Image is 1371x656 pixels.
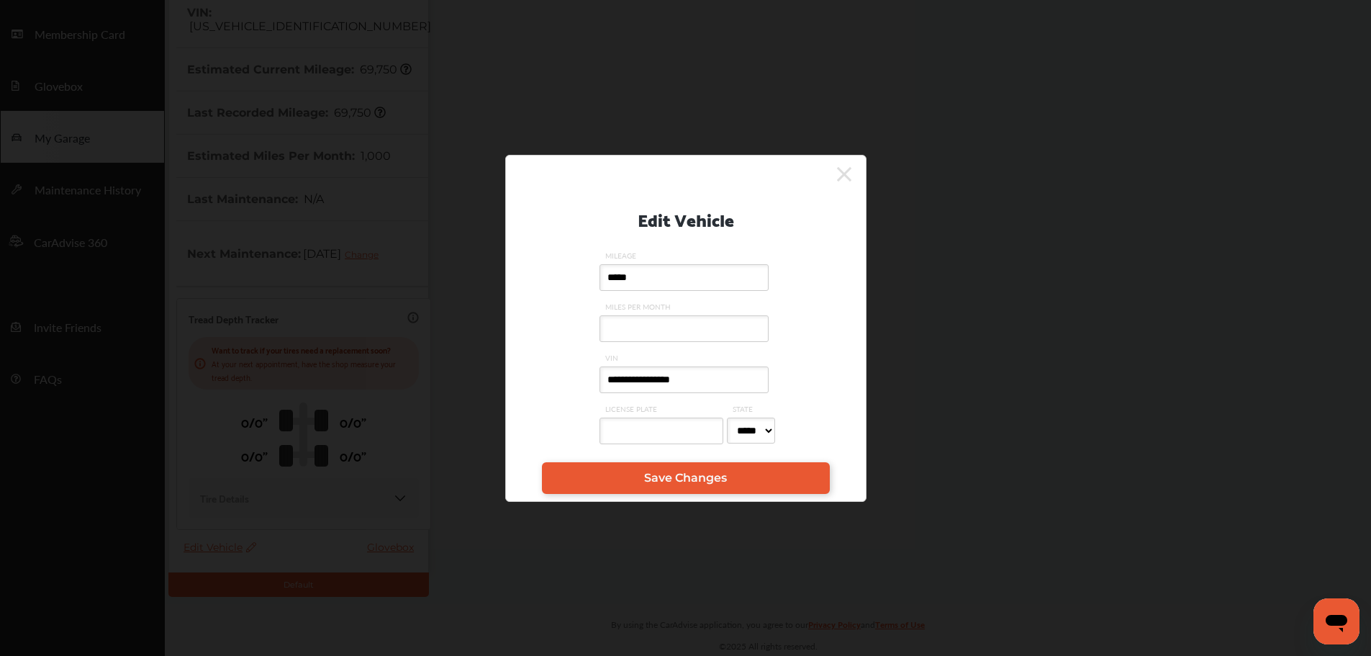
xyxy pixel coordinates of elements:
[599,315,769,342] input: MILES PER MONTH
[638,204,734,233] p: Edit Vehicle
[727,404,779,414] span: STATE
[599,353,772,363] span: VIN
[599,251,772,261] span: MILEAGE
[1313,598,1359,644] iframe: Button to launch messaging window
[599,264,769,291] input: MILEAGE
[644,471,727,485] span: Save Changes
[599,302,772,312] span: MILES PER MONTH
[599,404,727,414] span: LICENSE PLATE
[727,418,775,444] select: STATE
[599,418,723,444] input: LICENSE PLATE
[599,367,769,393] input: VIN
[542,462,830,494] a: Save Changes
